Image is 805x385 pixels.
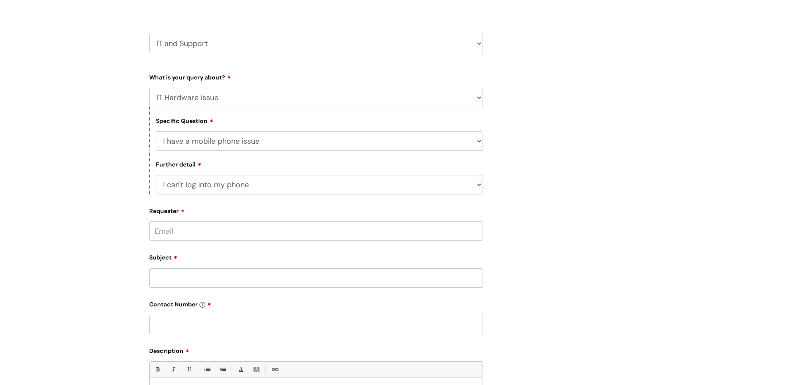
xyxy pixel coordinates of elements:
[149,298,483,308] label: Contact Number
[251,364,262,375] a: Back Color
[168,364,178,375] a: Italic (Ctrl-I)
[156,116,213,125] label: Specific Question
[235,364,246,375] a: Font Color
[152,364,163,375] a: Bold (Ctrl-B)
[149,344,483,355] label: Description
[149,205,483,215] label: Requester
[149,251,483,261] label: Subject
[217,364,228,375] a: 1. Ordered List (Ctrl-Shift-8)
[156,160,202,168] label: Further detail
[149,71,483,81] label: What is your query about?
[202,364,212,375] a: • Unordered List (Ctrl-Shift-7)
[199,302,205,308] img: info-icon.svg
[149,221,483,241] input: Email
[183,364,194,375] a: Underline(Ctrl-U)
[269,364,280,375] a: Link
